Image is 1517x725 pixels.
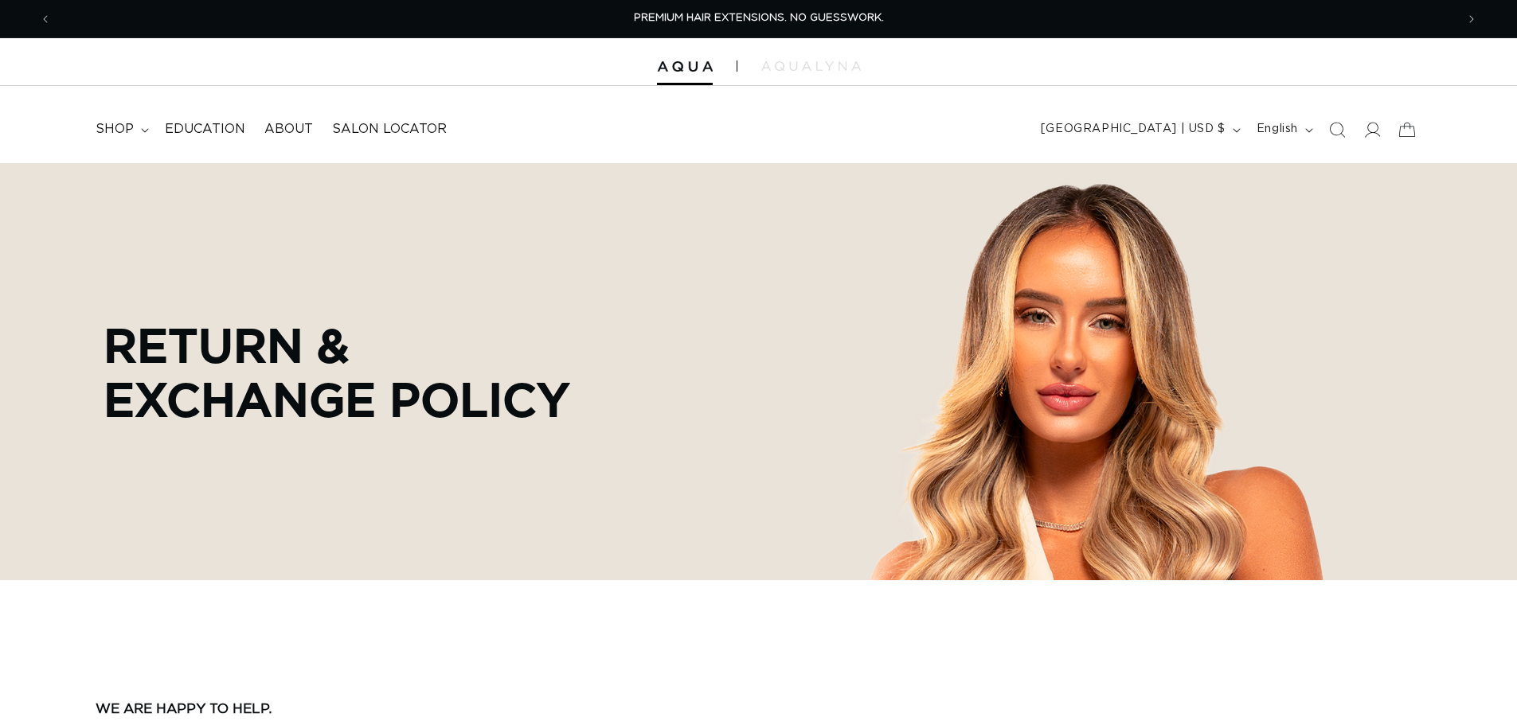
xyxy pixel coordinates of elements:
[332,121,447,138] span: Salon Locator
[323,111,456,147] a: Salon Locator
[165,121,245,138] span: Education
[255,111,323,147] a: About
[761,61,861,71] img: aqualyna.com
[96,121,134,138] span: shop
[634,13,884,23] span: PREMIUM HAIR EXTENSIONS. NO GUESSWORK.
[1320,112,1355,147] summary: Search
[1454,4,1489,34] button: Next announcement
[28,4,63,34] button: Previous announcement
[264,121,313,138] span: About
[104,318,573,426] p: Return & Exchange Policy
[86,111,155,147] summary: shop
[1031,115,1247,145] button: [GEOGRAPHIC_DATA] | USD $
[155,111,255,147] a: Education
[1257,121,1298,138] span: English
[1041,121,1226,138] span: [GEOGRAPHIC_DATA] | USD $
[1247,115,1320,145] button: English
[657,61,713,72] img: Aqua Hair Extensions
[96,702,272,715] b: WE ARE HAPPY TO HELP.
